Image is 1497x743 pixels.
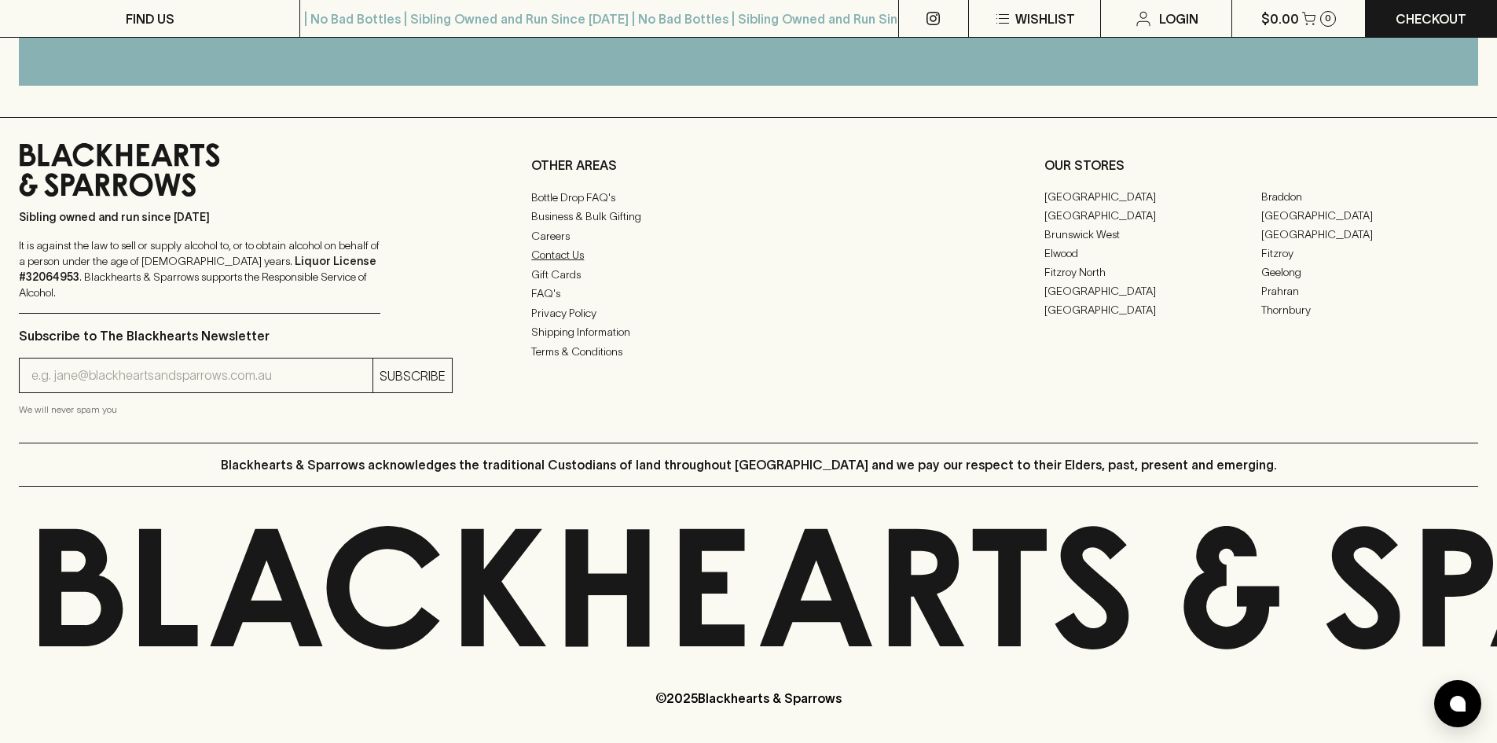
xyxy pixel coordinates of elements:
a: Contact Us [531,245,965,264]
a: [GEOGRAPHIC_DATA] [1044,206,1261,225]
a: Geelong [1261,263,1478,281]
p: Blackhearts & Sparrows acknowledges the traditional Custodians of land throughout [GEOGRAPHIC_DAT... [221,455,1277,474]
a: Fitzroy [1261,244,1478,263]
a: Shipping Information [531,322,965,341]
a: Privacy Policy [531,303,965,322]
input: e.g. jane@blackheartsandsparrows.com.au [31,363,372,388]
a: Bottle Drop FAQ's [531,188,965,207]
a: [GEOGRAPHIC_DATA] [1044,187,1261,206]
a: [GEOGRAPHIC_DATA] [1044,281,1261,300]
a: Careers [531,226,965,245]
a: [GEOGRAPHIC_DATA] [1261,225,1478,244]
p: OUR STORES [1044,156,1478,175]
p: OTHER AREAS [531,156,965,175]
a: Fitzroy North [1044,263,1261,281]
p: Checkout [1396,9,1466,28]
a: [GEOGRAPHIC_DATA] [1261,206,1478,225]
p: Login [1159,9,1198,28]
a: Braddon [1261,187,1478,206]
a: Brunswick West [1044,225,1261,244]
p: SUBSCRIBE [380,366,446,385]
p: FIND US [126,9,174,28]
p: Sibling owned and run since [DATE] [19,209,380,225]
a: FAQ's [531,284,965,303]
p: Subscribe to The Blackhearts Newsletter [19,326,453,345]
a: Gift Cards [531,265,965,284]
p: It is against the law to sell or supply alcohol to, or to obtain alcohol on behalf of a person un... [19,237,380,300]
a: Thornbury [1261,300,1478,319]
a: [GEOGRAPHIC_DATA] [1044,300,1261,319]
img: bubble-icon [1450,696,1466,712]
a: Terms & Conditions [531,342,965,361]
a: Prahran [1261,281,1478,300]
p: We will never spam you [19,402,453,417]
p: 0 [1325,14,1331,23]
p: $0.00 [1261,9,1299,28]
a: Elwood [1044,244,1261,263]
button: SUBSCRIBE [373,359,452,392]
p: Wishlist [1015,9,1075,28]
a: Business & Bulk Gifting [531,207,965,226]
